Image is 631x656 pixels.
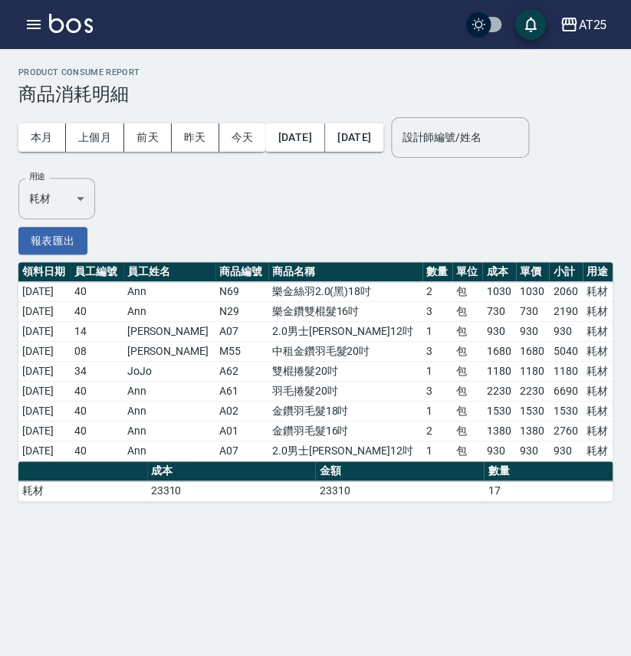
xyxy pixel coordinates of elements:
[484,481,613,501] td: 17
[549,302,582,322] td: 2190
[482,342,515,362] td: 1680
[516,262,549,282] th: 單價
[172,123,219,152] button: 昨天
[18,382,71,402] td: [DATE]
[482,421,515,441] td: 1380
[219,123,266,152] button: 今天
[66,123,124,152] button: 上個月
[583,282,613,302] td: 耗材
[516,302,549,322] td: 730
[422,302,452,322] td: 3
[18,262,613,461] table: a dense table
[482,382,515,402] td: 2230
[18,123,66,152] button: 本月
[147,481,316,501] td: 23310
[124,123,172,152] button: 前天
[215,421,268,441] td: A01
[18,262,71,282] th: 領料日期
[549,382,582,402] td: 6690
[482,302,515,322] td: 730
[268,362,422,382] td: 雙棍捲髮20吋
[583,302,613,322] td: 耗材
[422,362,452,382] td: 1
[422,282,452,302] td: 2
[482,362,515,382] td: 1180
[516,342,549,362] td: 1680
[516,421,549,441] td: 1380
[315,461,484,481] th: 金額
[452,382,482,402] td: 包
[123,441,216,461] td: Ann
[71,322,123,342] td: 14
[452,322,482,342] td: 包
[18,84,613,105] h3: 商品消耗明細
[452,421,482,441] td: 包
[583,262,613,282] th: 用途
[215,302,268,322] td: N29
[422,262,452,282] th: 數量
[268,441,422,461] td: 2.0男士[PERSON_NAME]12吋
[268,282,422,302] td: 樂金絲羽2.0(黑)18吋
[452,302,482,322] td: 包
[583,362,613,382] td: 耗材
[452,282,482,302] td: 包
[583,322,613,342] td: 耗材
[482,322,515,342] td: 930
[515,9,546,40] button: save
[215,262,268,282] th: 商品編號
[123,342,216,362] td: [PERSON_NAME]
[18,362,71,382] td: [DATE]
[71,302,123,322] td: 40
[18,461,613,501] table: a dense table
[484,461,613,481] th: 數量
[123,421,216,441] td: Ann
[516,441,549,461] td: 930
[583,402,613,421] td: 耗材
[452,362,482,382] td: 包
[516,402,549,421] td: 1530
[325,123,383,152] button: [DATE]
[452,342,482,362] td: 包
[71,282,123,302] td: 40
[549,262,582,282] th: 小計
[18,232,87,247] a: 報表匯出
[29,171,45,182] label: 用途
[18,178,95,219] div: 耗材
[516,282,549,302] td: 1030
[18,322,71,342] td: [DATE]
[549,402,582,421] td: 1530
[268,342,422,362] td: 中租金鑽羽毛髮20吋
[422,421,452,441] td: 2
[422,382,452,402] td: 3
[583,441,613,461] td: 耗材
[268,421,422,441] td: 金鑽羽毛髮16吋
[268,262,422,282] th: 商品名稱
[452,441,482,461] td: 包
[482,402,515,421] td: 1530
[71,262,123,282] th: 員工編號
[268,302,422,322] td: 樂金鑽雙棍髮16吋
[215,322,268,342] td: A07
[18,481,147,501] td: 耗材
[18,302,71,322] td: [DATE]
[516,322,549,342] td: 930
[123,262,216,282] th: 員工姓名
[315,481,484,501] td: 23310
[215,441,268,461] td: A07
[147,461,316,481] th: 成本
[215,282,268,302] td: N69
[482,441,515,461] td: 930
[583,421,613,441] td: 耗材
[268,382,422,402] td: 羽毛捲髮20吋
[123,322,216,342] td: [PERSON_NAME]
[123,282,216,302] td: Ann
[215,402,268,421] td: A02
[549,421,582,441] td: 2760
[18,342,71,362] td: [DATE]
[215,382,268,402] td: A61
[18,67,613,77] h2: Product Consume Report
[452,402,482,421] td: 包
[71,342,123,362] td: 08
[422,342,452,362] td: 3
[549,282,582,302] td: 2060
